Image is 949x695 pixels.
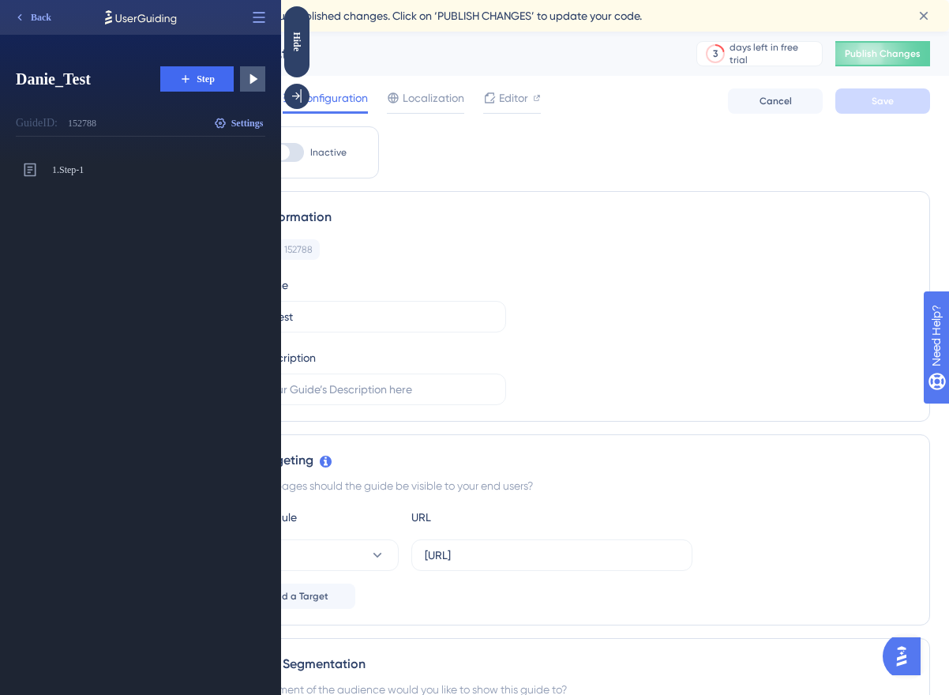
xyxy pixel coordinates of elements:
span: Back [31,11,51,24]
span: Inactive [310,146,347,159]
iframe: UserGuiding AI Assistant Launcher [883,633,930,680]
span: Save [872,95,894,107]
span: Cancel [760,95,792,107]
span: Editor [499,88,528,107]
input: yourwebsite.com/path [425,547,679,564]
button: equals [225,539,399,571]
button: Save [835,88,930,114]
div: Audience Segmentation [225,655,913,674]
span: Step [197,73,215,85]
span: Add a Target [269,590,328,603]
div: 152788 [284,243,313,256]
div: 152788 [68,117,96,130]
div: Guide ID: [16,114,58,133]
span: You have unpublished changes. Click on ‘PUBLISH CHANGES’ to update your code. [231,6,642,25]
div: Danie_Test [208,43,657,65]
button: Settings [212,111,265,136]
div: days left in free trial [730,41,817,66]
input: Type your Guide’s Name here [238,308,493,325]
span: Need Help? [37,4,99,23]
div: On which pages should the guide be visible to your end users? [225,476,913,495]
span: Settings [231,117,264,130]
div: Page Targeting [225,451,913,470]
input: Type your Guide’s Description here [238,381,493,398]
div: Guide Information [225,208,913,227]
span: Danie_Test [16,68,148,90]
button: Cancel [728,88,823,114]
button: Publish Changes [835,41,930,66]
div: URL [411,508,585,527]
button: Back [6,5,58,30]
button: Step [160,66,234,92]
div: 3 [713,47,718,60]
span: Localization [403,88,464,107]
button: Add a Target [225,584,355,609]
span: Configuration [298,88,368,107]
span: Publish Changes [845,47,921,60]
div: Choose A Rule [225,508,399,527]
span: 1. Step-1 [52,163,259,176]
